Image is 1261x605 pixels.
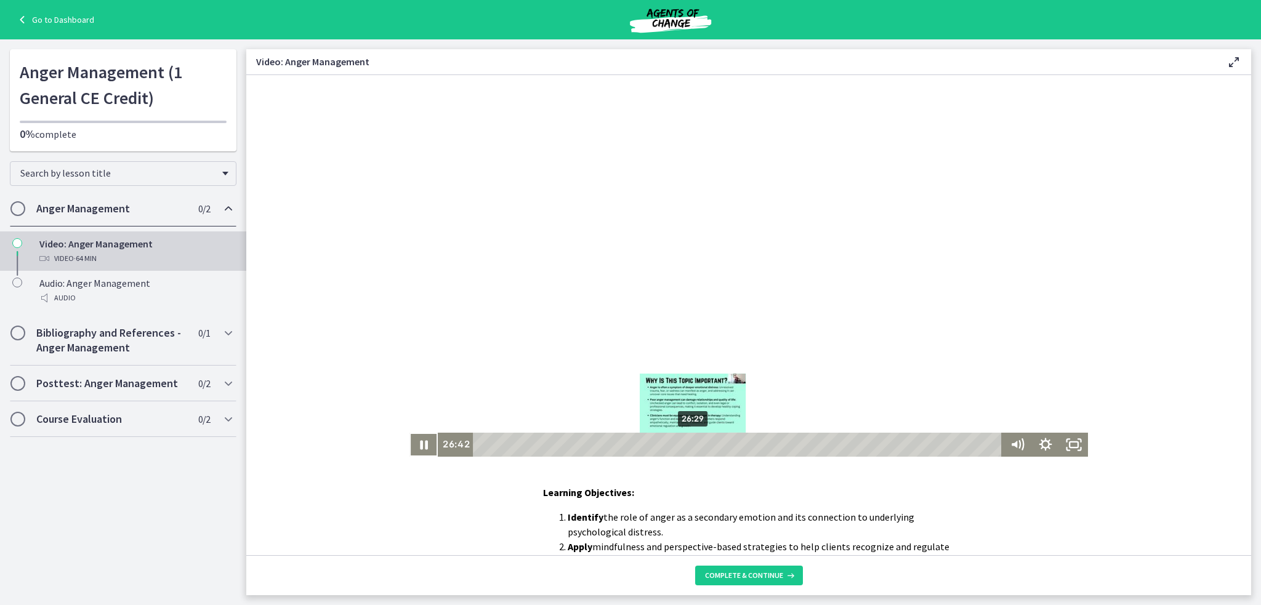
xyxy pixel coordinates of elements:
span: · 64 min [74,251,97,266]
h2: Bibliography and References - Anger Management [36,326,187,355]
span: 0% [20,127,35,141]
span: Complete & continue [705,571,783,580]
a: Go to Dashboard [15,12,94,27]
strong: Apply [568,540,592,553]
h2: Posttest: Anger Management [36,376,187,391]
div: Audio [39,290,232,305]
span: 0 / 2 [198,412,210,427]
div: Search by lesson title [10,161,236,186]
span: 0 / 2 [198,201,210,216]
span: 0 / 1 [198,326,210,340]
iframe: Video Lesson [246,75,1251,457]
span: Search by lesson title [20,167,216,179]
h3: Video: Anger Management [256,54,1207,69]
button: Fullscreen [813,358,842,382]
strong: Identify [568,511,603,523]
li: mindfulness and perspective-based strategies to help clients recognize and regulate anger in real... [568,539,954,569]
button: Show settings menu [785,358,813,382]
span: 0 / 2 [198,376,210,391]
img: Agents of Change [597,5,744,34]
button: Complete & continue [695,566,803,585]
h2: Course Evaluation [36,412,187,427]
h1: Anger Management (1 General CE Credit) [20,59,227,111]
div: Video: Anger Management [39,236,232,266]
span: Learning Objectives: [543,486,634,499]
button: Mute [757,358,785,382]
h2: Anger Management [36,201,187,216]
div: Audio: Anger Management [39,276,232,305]
p: complete [20,127,227,142]
li: the role of anger as a secondary emotion and its connection to underlying psychological distress. [568,510,954,539]
div: Video [39,251,232,266]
